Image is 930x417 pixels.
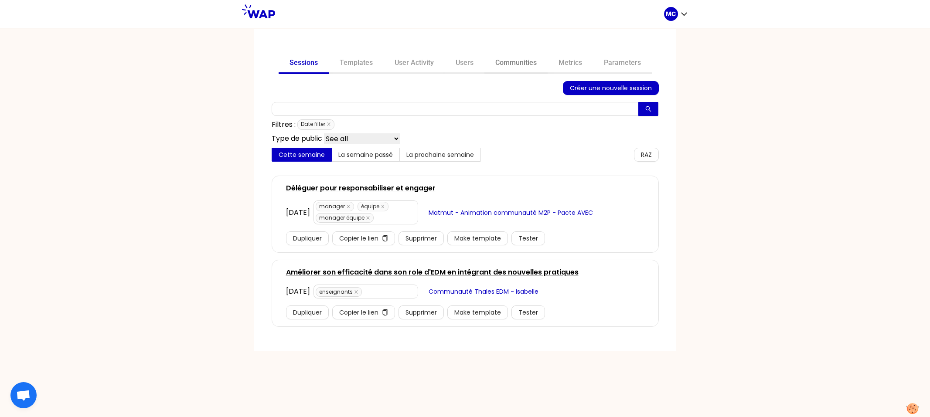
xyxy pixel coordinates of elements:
span: La prochaine semaine [406,150,474,159]
span: Matmut - Animation communauté M2P - Pacte AVEC [429,208,593,217]
button: Tester [511,305,545,319]
button: Make template [447,231,508,245]
button: Supprimer [399,231,444,245]
span: Supprimer [405,234,437,243]
a: Templates [329,53,384,74]
span: Communauté Thales EDM - Isabelle [429,287,538,296]
p: MC [666,10,676,18]
div: [DATE] [286,207,310,218]
button: Matmut - Animation communauté M2P - Pacte AVEC [422,206,600,220]
span: close [366,216,370,220]
span: copy [382,235,388,242]
span: équipe [358,202,388,211]
button: search [638,102,658,116]
a: Déléguer pour responsabiliser et engager [286,183,436,193]
span: Cette semaine [279,150,325,159]
button: Supprimer [399,305,444,319]
a: User Activity [384,53,445,74]
p: Type de public [272,133,322,144]
span: copy [382,309,388,316]
span: manager équipe [316,213,374,223]
span: La semaine passé [338,150,393,159]
span: Make template [454,308,501,317]
span: manager [316,202,354,211]
span: close [354,290,358,294]
span: Tester [518,308,538,317]
button: Copier le liencopy [332,231,395,245]
button: Créer une nouvelle session [563,81,659,95]
span: Créer une nouvelle session [570,83,652,93]
span: search [645,106,651,113]
p: Filtres : [272,119,296,130]
span: RAZ [641,150,652,159]
a: Communities [484,53,548,74]
span: close [327,122,331,126]
span: close [346,204,351,209]
a: Parameters [593,53,652,74]
button: Copier le liencopy [332,305,395,319]
span: Supprimer [405,308,437,317]
span: Copier le lien [339,234,378,243]
span: close [381,204,385,209]
a: Améliorer son efficacité dans son role d'EDM en intégrant des nouvelles pratiques [286,267,579,278]
button: Dupliquer [286,305,329,319]
span: Make template [454,234,501,243]
button: MC [664,7,688,21]
button: Make template [447,305,508,319]
a: Users [445,53,484,74]
button: Communauté Thales EDM - Isabelle [422,285,545,298]
span: Date filter [297,119,334,130]
span: Dupliquer [293,234,322,243]
a: Sessions [279,53,329,74]
div: Ouvrir le chat [10,382,37,408]
button: Dupliquer [286,231,329,245]
div: [DATE] [286,286,310,297]
button: Tester [511,231,545,245]
span: Dupliquer [293,308,322,317]
span: Tester [518,234,538,243]
span: Copier le lien [339,308,378,317]
a: Metrics [548,53,593,74]
button: RAZ [634,148,659,162]
span: enseignants [316,287,362,297]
